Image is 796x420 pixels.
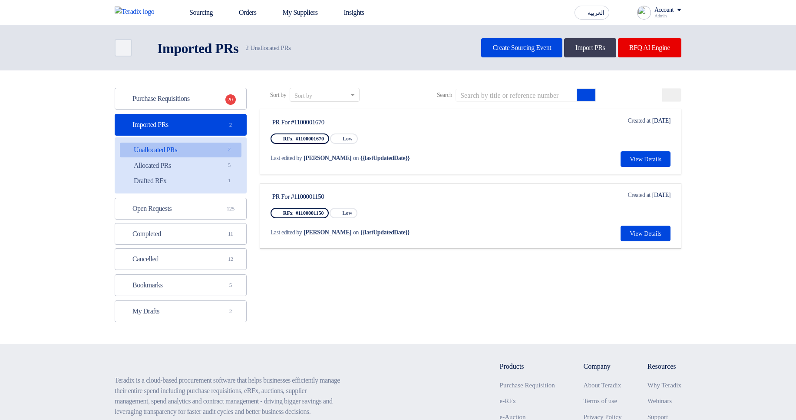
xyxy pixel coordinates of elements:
[647,397,672,404] a: Webinars
[628,116,650,125] span: Created at
[225,120,236,129] span: 2
[115,223,247,245] a: Completed11
[304,153,351,163] span: [PERSON_NAME]
[588,10,604,16] span: العربية
[115,198,247,220] a: Open Requests125
[224,161,235,170] span: 5
[584,397,617,404] a: Terms of use
[115,248,247,270] a: Cancelled12
[500,382,555,389] a: Purchase Requisition
[115,300,247,322] a: My Drafts2
[647,361,681,372] li: Resources
[245,44,248,51] span: 2
[618,38,681,57] a: RFQ AI Engine
[225,204,236,213] span: 125
[456,89,577,102] input: Search by title or reference number
[115,88,247,110] a: Purchase Requisitions20
[353,228,359,237] span: on
[481,38,562,57] a: Create Sourcing Event
[621,151,670,167] button: View Details
[304,228,351,237] span: [PERSON_NAME]
[225,307,236,316] span: 2
[271,228,302,237] span: Last edited by
[225,230,236,238] span: 11
[170,3,220,22] a: Sourcing
[283,210,293,216] span: RFx
[270,90,286,100] span: Sort by
[325,3,371,22] a: Insights
[225,255,236,263] span: 12
[437,90,452,100] span: Search
[225,281,236,290] span: 5
[360,153,410,163] span: {{lastUpdatedDate}}
[353,153,359,163] span: on
[120,173,241,188] a: Drafted RFx
[272,193,435,200] div: PR For #1100001150
[115,375,341,417] p: Teradix is a cloud-based procurement software that helps businesses efficiently manage their enti...
[225,94,236,105] span: 20
[115,114,247,136] a: Imported PRs2
[360,228,410,237] span: {{lastUpdatedDate}}
[271,153,302,163] span: Last edited by
[245,43,291,53] span: Unallocated PRs
[120,158,241,173] a: Allocated PRs
[621,226,670,241] button: View Details
[615,190,670,200] div: [DATE]
[294,91,312,100] div: Sort by
[343,136,353,142] span: Low
[296,136,324,142] span: #1100001670
[342,210,352,216] span: Low
[500,361,558,372] li: Products
[584,361,622,372] li: Company
[115,7,160,17] img: Teradix logo
[283,136,293,142] span: RFx
[296,210,324,216] span: #1100001150
[115,274,247,296] a: Bookmarks5
[654,7,674,14] div: Account
[564,38,617,57] a: Import PRs
[224,176,235,185] span: 1
[220,3,264,22] a: Orders
[637,6,651,20] img: profile_test.png
[224,145,235,154] span: 2
[584,382,621,389] a: About Teradix
[272,118,435,126] div: PR For #1100001670
[500,397,516,404] a: e-RFx
[628,190,650,200] span: Created at
[575,6,609,20] button: العربية
[615,116,670,125] div: [DATE]
[654,13,681,18] div: Admin
[647,382,681,389] a: Why Teradix
[157,40,238,57] h2: Imported PRs
[264,3,325,22] a: My Suppliers
[120,143,241,157] a: Unallocated PRs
